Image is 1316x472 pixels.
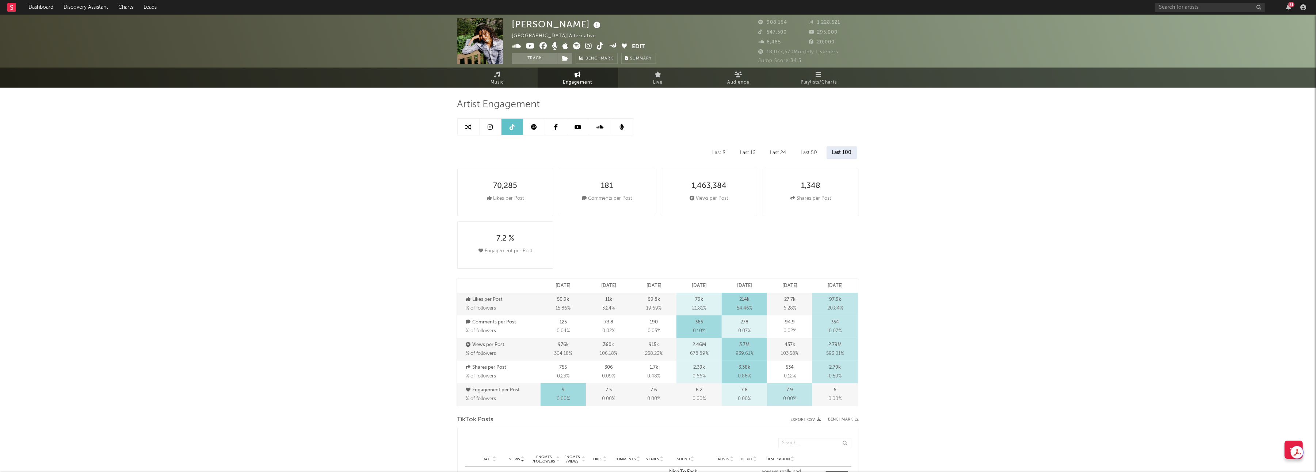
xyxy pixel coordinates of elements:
[648,327,660,335] span: 0.05 %
[739,363,750,372] p: 3.38k
[759,20,787,25] span: 908,164
[834,386,837,395] p: 6
[602,304,615,313] span: 3.24 %
[693,341,706,349] p: 2.46M
[653,78,663,87] span: Live
[784,372,796,381] span: 0.12 %
[1286,4,1291,10] button: 81
[483,457,492,461] span: Date
[690,349,709,358] span: 678.89 %
[735,146,761,159] div: Last 16
[759,50,839,54] span: 18,077,570 Monthly Listeners
[466,295,539,304] p: Likes per Post
[457,415,494,424] span: TikTok Posts
[649,341,659,349] p: 915k
[783,327,796,335] span: 0.02 %
[600,349,617,358] span: 106.18 %
[563,78,592,87] span: Engagement
[790,194,831,203] div: Shares per Post
[615,457,636,461] span: Comments
[692,281,707,290] p: [DATE]
[783,395,796,403] span: 0.00 %
[718,457,729,461] span: Posts
[829,341,842,349] p: 2.79M
[491,78,504,87] span: Music
[586,54,614,63] span: Benchmark
[831,318,839,327] p: 354
[557,327,570,335] span: 0.04 %
[646,457,659,461] span: Shares
[558,341,569,349] p: 976k
[829,327,842,335] span: 0.07 %
[606,386,612,395] p: 7.5
[759,30,787,35] span: 547,500
[693,372,706,381] span: 0.66 %
[690,194,728,203] div: Views per Post
[828,415,859,424] a: Benchmark
[630,57,652,61] span: Summary
[512,18,603,30] div: [PERSON_NAME]
[554,349,572,358] span: 304.18 %
[786,363,794,372] p: 534
[602,327,615,335] span: 0.02 %
[466,396,496,401] span: % of followers
[738,395,751,403] span: 0.00 %
[829,372,842,381] span: 0.59 %
[602,372,615,381] span: 0.09 %
[779,68,859,88] a: Playlists/Charts
[604,318,613,327] p: 73.8
[556,304,571,313] span: 15.86 %
[618,68,698,88] a: Live
[809,40,835,45] span: 20,000
[801,182,820,191] div: 1,348
[765,146,792,159] div: Last 24
[782,281,797,290] p: [DATE]
[785,318,795,327] p: 94.9
[562,386,565,395] p: 9
[556,281,571,290] p: [DATE]
[557,295,569,304] p: 50.9k
[466,351,496,356] span: % of followers
[727,78,749,87] span: Audience
[1155,3,1265,12] input: Search for artists
[829,295,841,304] p: 97.9k
[829,395,842,403] span: 0.00 %
[557,395,570,403] span: 0.00 %
[533,455,556,464] div: Engmts / Followers
[466,318,539,327] p: Comments per Post
[557,372,569,381] span: 0.23 %
[650,318,658,327] p: 190
[738,372,751,381] span: 0.86 %
[707,146,731,159] div: Last 8
[829,363,841,372] p: 2.79k
[698,68,779,88] a: Audience
[650,363,658,372] p: 1.7k
[759,58,802,63] span: Jump Score: 84.5
[695,295,703,304] p: 79k
[801,78,837,87] span: Playlists/Charts
[696,386,702,395] p: 6.2
[766,457,790,461] span: Description
[496,234,514,243] div: 7.2 %
[601,182,613,191] div: 181
[593,457,602,461] span: Likes
[677,457,690,461] span: Sound
[487,194,524,203] div: Likes per Post
[493,182,517,191] div: 70,285
[796,146,823,159] div: Last 50
[512,53,558,64] button: Track
[739,295,749,304] p: 214k
[466,386,539,395] p: Engagement per Post
[466,329,496,333] span: % of followers
[737,304,752,313] span: 54.46 %
[564,455,581,464] div: Engmts / Views
[602,395,615,403] span: 0.00 %
[737,281,752,290] p: [DATE]
[693,363,705,372] p: 2.39k
[538,68,618,88] a: Engagement
[738,327,751,335] span: 0.07 %
[603,341,614,349] p: 360k
[828,281,843,290] p: [DATE]
[647,372,660,381] span: 0.48 %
